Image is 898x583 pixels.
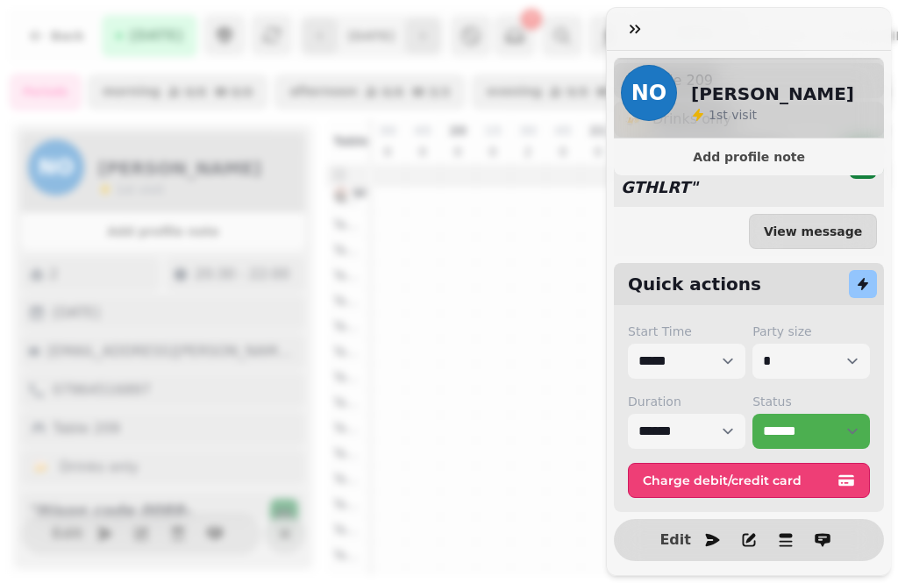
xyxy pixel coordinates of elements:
button: View message [749,214,877,249]
button: Add profile note [621,146,877,168]
span: Add profile note [635,151,863,163]
p: visit [709,106,757,124]
span: 1 [709,108,716,122]
span: NO [631,82,666,103]
button: Charge debit/credit card [628,463,870,498]
span: Edit [665,533,686,547]
h2: Quick actions [628,272,761,296]
label: Party size [752,323,870,340]
label: Start Time [628,323,745,340]
span: View message [764,225,862,238]
button: Edit [658,523,693,558]
h2: [PERSON_NAME] [691,82,854,106]
span: st [716,108,731,122]
label: Duration [628,393,745,410]
p: " Itison code 0088-GTHLRT " [614,144,835,207]
span: Charge debit/credit card [643,474,834,487]
label: Status [752,393,870,410]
